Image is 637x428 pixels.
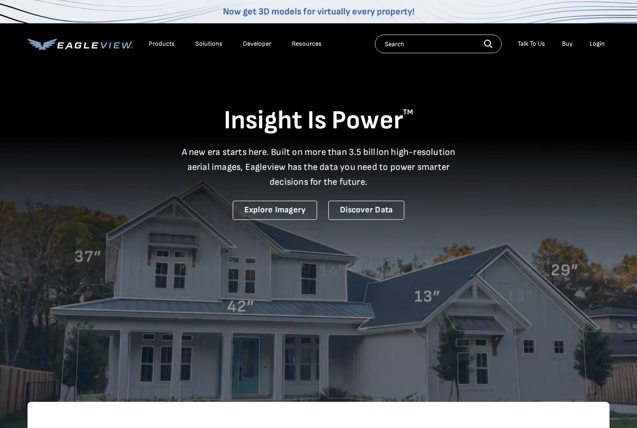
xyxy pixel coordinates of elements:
input: Search [375,35,502,53]
a: Developer [243,40,271,48]
div: Products [149,40,175,48]
sup: TM [403,108,413,117]
h1: Insight Is Power [28,105,609,137]
a: Discover Data [328,201,404,220]
a: Now get 3D models for virtually every property! [223,6,415,17]
div: Talk To Us [518,40,545,48]
a: Explore Imagery [233,201,318,220]
div: Resources [292,40,322,48]
div: Login [589,40,605,48]
p: A new era starts here. Built on more than 3.5 billion high-resolution aerial images, Eagleview ha... [176,145,461,189]
a: Buy [562,40,573,48]
div: Solutions [195,40,222,48]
